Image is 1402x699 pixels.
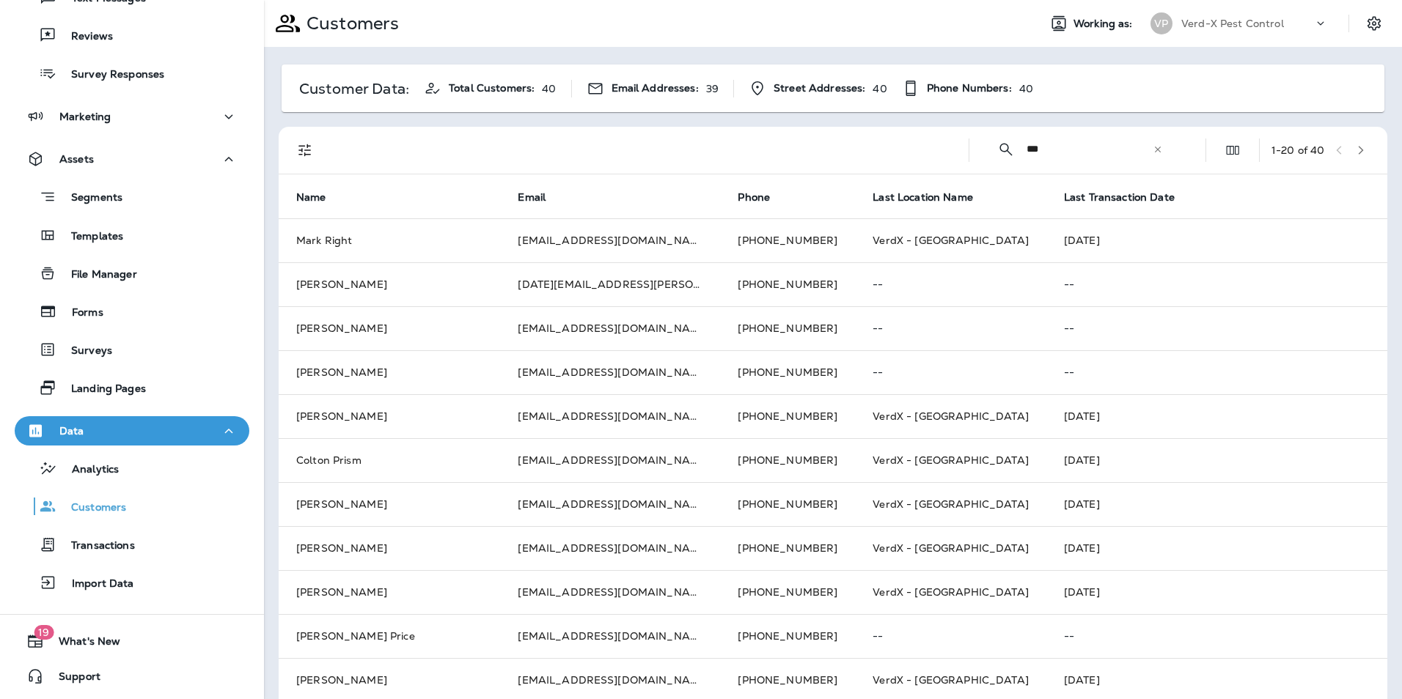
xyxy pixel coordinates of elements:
p: Reviews [56,30,113,44]
p: Survey Responses [56,68,164,82]
p: -- [1064,322,1370,334]
span: Total Customers: [449,82,535,95]
span: VerdX - [GEOGRAPHIC_DATA] [873,585,1029,599]
span: VerdX - [GEOGRAPHIC_DATA] [873,410,1029,423]
td: [PHONE_NUMBER] [720,394,855,438]
span: Phone Numbers: [927,82,1012,95]
p: 39 [706,83,719,95]
p: Customer Data: [299,83,409,95]
span: VerdX - [GEOGRAPHIC_DATA] [873,234,1029,247]
span: Email Addresses: [612,82,699,95]
td: [DATE] [1046,526,1387,570]
p: Surveys [56,344,112,358]
button: Edit Fields [1218,136,1247,165]
p: Segments [56,191,122,206]
td: [EMAIL_ADDRESS][DOMAIN_NAME] [500,394,720,438]
td: [PHONE_NUMBER] [720,218,855,262]
td: [EMAIL_ADDRESS][DOMAIN_NAME] [500,526,720,570]
span: Last Location Name [873,191,973,204]
td: [PERSON_NAME] [279,262,500,306]
td: [PHONE_NUMBER] [720,262,855,306]
td: Mark Right [279,218,500,262]
td: [DATE] [1046,570,1387,614]
p: Marketing [59,111,111,122]
p: Data [59,425,84,437]
p: Landing Pages [56,382,146,396]
button: Analytics [15,453,249,484]
span: Name [296,191,326,204]
p: Verd-X Pest Control [1181,18,1284,29]
button: Assets [15,144,249,174]
td: [PHONE_NUMBER] [720,614,855,658]
td: [PHONE_NUMBER] [720,482,855,526]
p: -- [1064,630,1370,642]
p: -- [873,278,1029,290]
td: [PHONE_NUMBER] [720,306,855,350]
td: [PHONE_NUMBER] [720,526,855,570]
span: Email [518,191,565,204]
td: [PERSON_NAME] [279,306,500,350]
button: Support [15,662,249,691]
button: Forms [15,296,249,327]
span: VerdX - [GEOGRAPHIC_DATA] [873,454,1029,467]
p: 40 [542,83,556,95]
p: -- [873,366,1029,378]
button: Surveys [15,334,249,365]
button: Templates [15,220,249,251]
td: [DATE] [1046,394,1387,438]
button: Settings [1361,10,1387,37]
span: Working as: [1073,18,1136,30]
td: [EMAIL_ADDRESS][DOMAIN_NAME] [500,614,720,658]
td: [PHONE_NUMBER] [720,350,855,394]
button: Import Data [15,567,249,598]
p: -- [873,630,1029,642]
p: Transactions [56,539,135,553]
p: 40 [873,83,887,95]
td: [PERSON_NAME] [279,394,500,438]
p: File Manager [56,268,137,282]
span: Email [518,191,546,204]
p: Forms [57,306,103,320]
button: Survey Responses [15,58,249,89]
p: Analytics [57,463,119,477]
span: Name [296,191,345,204]
td: [EMAIL_ADDRESS][DOMAIN_NAME] [500,306,720,350]
span: Support [44,670,100,688]
td: [PERSON_NAME] [279,526,500,570]
span: Phone [738,191,770,204]
button: Segments [15,181,249,212]
td: [EMAIL_ADDRESS][DOMAIN_NAME] [500,482,720,526]
span: VerdX - [GEOGRAPHIC_DATA] [873,541,1029,555]
td: [PHONE_NUMBER] [720,570,855,614]
button: 19What's New [15,626,249,656]
td: [DATE][EMAIL_ADDRESS][PERSON_NAME][DOMAIN_NAME] [500,262,720,306]
td: [PERSON_NAME] [279,570,500,614]
span: VerdX - [GEOGRAPHIC_DATA] [873,673,1029,687]
button: Landing Pages [15,372,249,403]
span: Last Location Name [873,191,992,204]
td: [PERSON_NAME] Price [279,614,500,658]
td: [PHONE_NUMBER] [720,438,855,482]
button: Reviews [15,20,249,51]
button: Customers [15,491,249,522]
span: Phone [738,191,789,204]
span: Last Transaction Date [1064,191,1175,204]
div: VP [1150,12,1172,34]
td: [DATE] [1046,438,1387,482]
p: -- [873,322,1029,334]
button: Data [15,416,249,445]
span: 19 [34,625,54,640]
p: Assets [59,153,94,165]
td: [PERSON_NAME] [279,482,500,526]
button: Filters [290,136,320,165]
p: 40 [1019,83,1033,95]
p: -- [1064,278,1370,290]
span: VerdX - [GEOGRAPHIC_DATA] [873,498,1029,511]
td: [EMAIL_ADDRESS][DOMAIN_NAME] [500,218,720,262]
p: -- [1064,366,1370,378]
span: What's New [44,635,120,653]
p: Customers [301,12,399,34]
span: Street Addresses: [774,82,865,95]
button: File Manager [15,258,249,289]
td: [PERSON_NAME] [279,350,500,394]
